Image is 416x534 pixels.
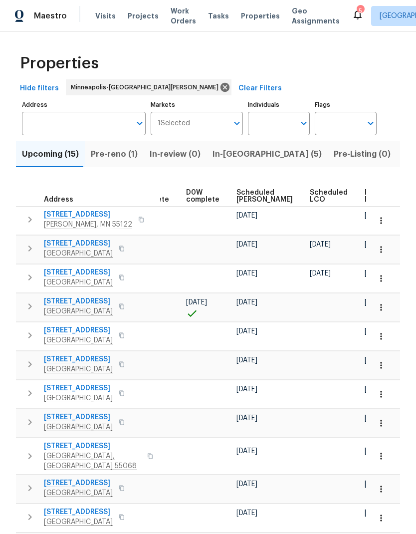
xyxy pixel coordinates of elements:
span: [DATE] [365,448,386,455]
span: Upcoming (15) [22,147,79,161]
span: Properties [20,58,99,68]
button: Open [230,116,244,130]
button: Open [297,116,311,130]
span: In-review (0) [150,147,201,161]
span: [DATE] [236,386,257,393]
span: [DATE] [365,357,386,364]
span: [DATE] [236,241,257,248]
span: [DATE] [365,386,386,393]
span: [DATE] [236,415,257,422]
button: Open [364,116,378,130]
span: [DATE] [236,357,257,364]
span: Pre-reno (1) [91,147,138,161]
span: [DATE] [236,328,257,335]
span: [DATE] [365,212,386,219]
span: Ready Date [365,189,387,203]
label: Markets [151,102,243,108]
span: [DATE] [236,510,257,517]
span: Tasks [208,12,229,19]
button: Clear Filters [234,79,286,98]
span: 1 Selected [158,119,190,128]
span: [DATE] [236,270,257,277]
span: Scheduled LCO [310,189,348,203]
label: Individuals [248,102,310,108]
span: [DATE] [310,270,331,277]
span: Visits [95,11,116,21]
span: In-[GEOGRAPHIC_DATA] (5) [212,147,322,161]
span: [DATE] [365,299,386,306]
span: Scheduled [PERSON_NAME] [236,189,293,203]
span: Properties [241,11,280,21]
span: [DATE] [236,481,257,488]
span: [DATE] [365,241,386,248]
span: Pre-Listing (0) [334,147,391,161]
button: Open [133,116,147,130]
span: Address [44,196,73,203]
span: Geo Assignments [292,6,340,26]
span: [DATE] [236,448,257,455]
span: Projects [128,11,159,21]
button: Hide filters [16,79,63,98]
label: Flags [315,102,377,108]
div: 5 [357,6,364,16]
span: Maestro [34,11,67,21]
span: [DATE] [365,270,386,277]
span: Work Orders [171,6,196,26]
span: [DATE] [365,510,386,517]
span: [DATE] [310,241,331,248]
span: Hide filters [20,82,59,95]
span: [DATE] [365,415,386,422]
span: [DATE] [236,299,257,306]
span: [DATE] [186,299,207,306]
span: D0W complete [186,189,219,203]
span: [DATE] [365,328,386,335]
label: Address [22,102,146,108]
span: [DATE] [365,481,386,488]
span: Minneapolis-[GEOGRAPHIC_DATA][PERSON_NAME] [71,82,222,92]
div: Minneapolis-[GEOGRAPHIC_DATA][PERSON_NAME] [66,79,231,95]
span: Clear Filters [238,82,282,95]
span: [DATE] [236,212,257,219]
